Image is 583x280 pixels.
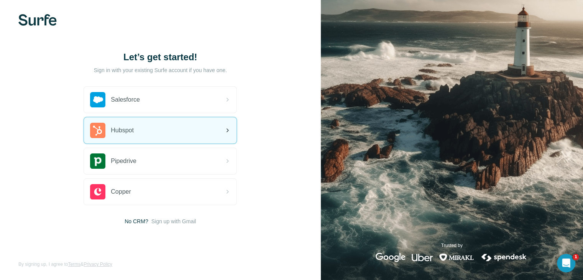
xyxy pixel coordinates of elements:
a: Privacy Policy [84,262,112,267]
iframe: Intercom live chat [557,254,575,272]
img: hubspot's logo [90,123,105,138]
img: mirakl's logo [439,253,474,262]
img: google's logo [376,253,406,262]
a: Terms [68,262,80,267]
span: Copper [111,187,131,196]
img: salesforce's logo [90,92,105,107]
img: spendesk's logo [480,253,528,262]
h1: Let’s get started! [84,51,237,63]
img: copper's logo [90,184,105,199]
span: By signing up, I agree to & [18,261,112,268]
p: Sign in with your existing Surfe account if you have one. [94,66,227,74]
img: uber's logo [412,253,433,262]
span: Hubspot [111,126,134,135]
span: Pipedrive [111,156,136,166]
button: Sign up with Gmail [151,217,196,225]
span: No CRM? [125,217,148,225]
span: 1 [573,254,579,260]
img: Surfe's logo [18,14,57,26]
p: Trusted by [441,242,463,249]
span: Salesforce [111,95,140,104]
img: pipedrive's logo [90,153,105,169]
